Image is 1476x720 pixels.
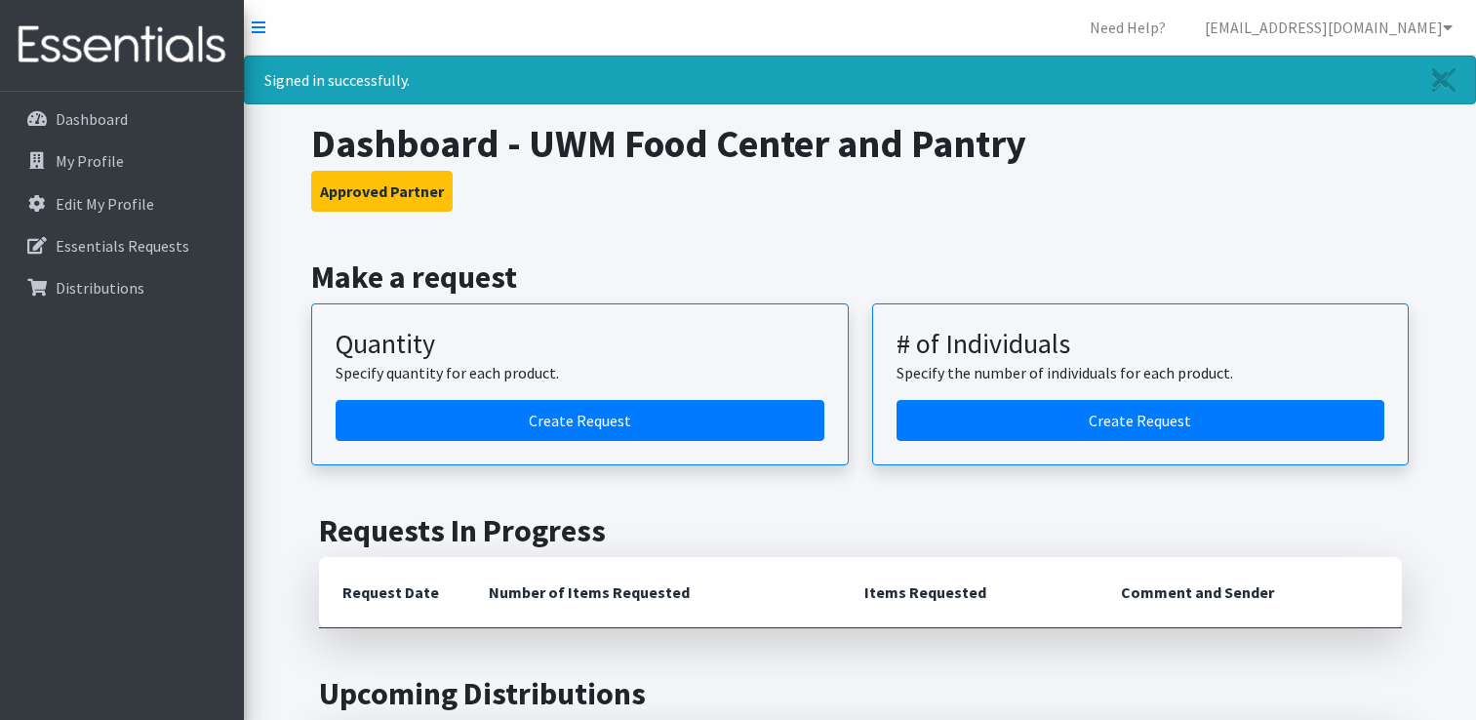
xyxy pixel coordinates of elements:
[8,268,236,307] a: Distributions
[311,171,453,212] button: Approved Partner
[311,120,1409,167] h1: Dashboard - UWM Food Center and Pantry
[897,328,1385,361] h3: # of Individuals
[56,236,189,256] p: Essentials Requests
[319,512,1402,549] h2: Requests In Progress
[56,278,144,298] p: Distributions
[336,328,824,361] h3: Quantity
[1074,8,1181,47] a: Need Help?
[841,557,1097,628] th: Items Requested
[1413,57,1475,103] a: Close
[8,100,236,139] a: Dashboard
[56,194,154,214] p: Edit My Profile
[8,226,236,265] a: Essentials Requests
[897,400,1385,441] a: Create a request by number of individuals
[311,259,1409,296] h2: Make a request
[336,361,824,384] p: Specify quantity for each product.
[1097,557,1401,628] th: Comment and Sender
[1189,8,1468,47] a: [EMAIL_ADDRESS][DOMAIN_NAME]
[319,557,465,628] th: Request Date
[244,56,1476,104] div: Signed in successfully.
[56,109,128,129] p: Dashboard
[8,13,236,78] img: HumanEssentials
[336,400,824,441] a: Create a request by quantity
[319,675,1402,712] h2: Upcoming Distributions
[465,557,842,628] th: Number of Items Requested
[897,361,1385,384] p: Specify the number of individuals for each product.
[8,184,236,223] a: Edit My Profile
[56,151,124,171] p: My Profile
[8,141,236,180] a: My Profile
